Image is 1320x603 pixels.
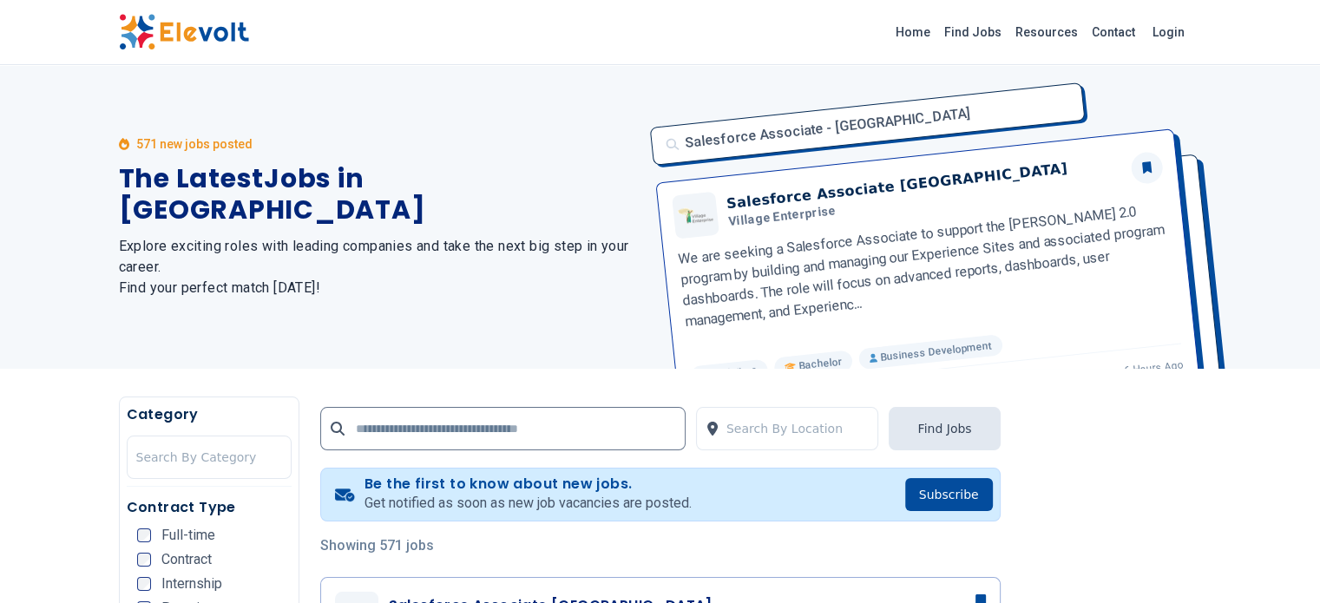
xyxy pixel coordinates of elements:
img: Elevolt [119,14,249,50]
input: Full-time [137,528,151,542]
input: Contract [137,553,151,567]
h4: Be the first to know about new jobs. [364,475,692,493]
h2: Explore exciting roles with leading companies and take the next big step in your career. Find you... [119,236,640,298]
a: Login [1142,15,1195,49]
h1: The Latest Jobs in [GEOGRAPHIC_DATA] [119,163,640,226]
a: Home [889,18,937,46]
h5: Contract Type [127,497,292,518]
h5: Category [127,404,292,425]
span: Internship [161,577,222,591]
span: Contract [161,553,212,567]
p: Get notified as soon as new job vacancies are posted. [364,493,692,514]
button: Subscribe [905,478,993,511]
p: 571 new jobs posted [136,135,253,153]
button: Find Jobs [889,407,1000,450]
iframe: Chat Widget [1233,520,1320,603]
p: Showing 571 jobs [320,535,1001,556]
a: Find Jobs [937,18,1008,46]
input: Internship [137,577,151,591]
span: Full-time [161,528,215,542]
a: Resources [1008,18,1085,46]
a: Contact [1085,18,1142,46]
